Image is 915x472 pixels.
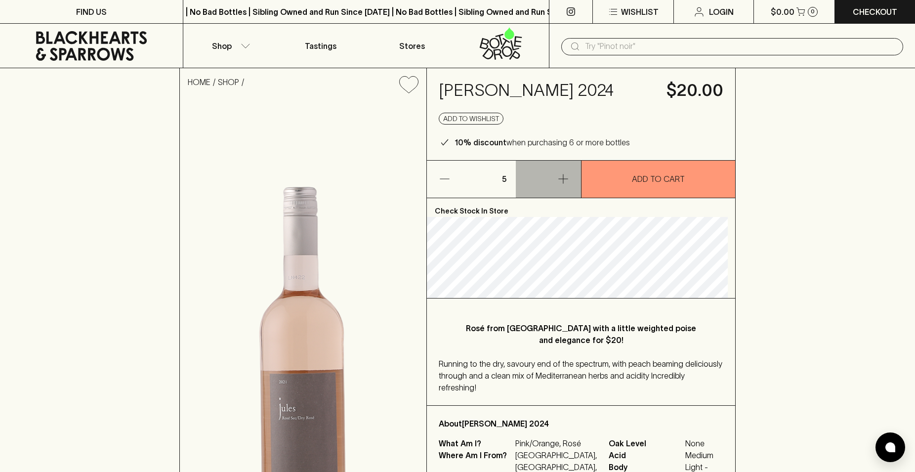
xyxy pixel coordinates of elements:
[188,78,210,86] a: HOME
[515,437,597,449] p: Pink/Orange, Rosé
[212,40,232,52] p: Shop
[685,437,723,449] span: None
[885,442,895,452] img: bubble-icon
[609,449,683,461] span: Acid
[439,113,503,125] button: Add to wishlist
[366,24,457,68] a: Stores
[621,6,659,18] p: Wishlist
[853,6,897,18] p: Checkout
[76,6,107,18] p: FIND US
[183,24,275,68] button: Shop
[218,78,239,86] a: SHOP
[305,40,336,52] p: Tastings
[399,40,425,52] p: Stores
[709,6,734,18] p: Login
[439,418,723,429] p: About [PERSON_NAME] 2024
[609,437,683,449] span: Oak Level
[395,72,422,97] button: Add to wishlist
[427,198,735,217] p: Check Stock In Store
[582,161,735,198] button: ADD TO CART
[492,161,516,198] p: 5
[685,449,723,461] span: Medium
[275,24,366,68] a: Tastings
[811,9,815,14] p: 0
[458,322,704,346] p: Rosé from [GEOGRAPHIC_DATA] with a little weighted poise and elegance for $20!
[632,173,685,185] p: ADD TO CART
[455,136,630,148] p: when purchasing 6 or more bottles
[666,80,723,101] h4: $20.00
[439,437,513,449] p: What Am I?
[585,39,895,54] input: Try "Pinot noir"
[455,138,506,147] b: 10% discount
[439,359,722,392] span: Running to the dry, savoury end of the spectrum, with peach beaming deliciously through and a cle...
[771,6,794,18] p: $0.00
[439,80,655,101] h4: [PERSON_NAME] 2024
